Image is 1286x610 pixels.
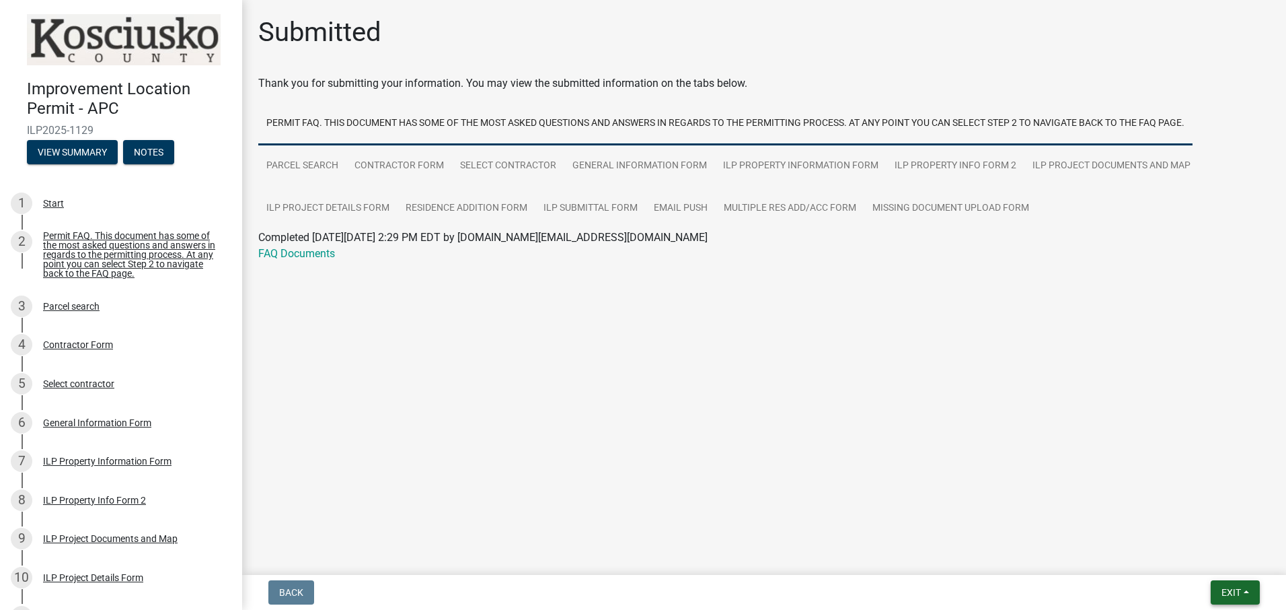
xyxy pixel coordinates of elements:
[258,145,346,188] a: Parcel search
[268,580,314,605] button: Back
[43,340,113,349] div: Contractor Form
[43,573,143,582] div: ILP Project Details Form
[279,587,303,598] span: Back
[452,145,564,188] a: Select contractor
[535,187,646,230] a: ILP Submittal Form
[11,489,32,511] div: 8
[886,145,1024,188] a: ILP Property Info Form 2
[27,147,118,158] wm-modal-confirm: Summary
[43,456,172,466] div: ILP Property Information Form
[27,140,118,164] button: View Summary
[564,145,715,188] a: General Information Form
[258,187,398,230] a: ILP Project Details Form
[11,334,32,355] div: 4
[43,199,64,208] div: Start
[43,496,146,505] div: ILP Property Info Form 2
[258,231,708,244] span: Completed [DATE][DATE] 2:29 PM EDT by [DOMAIN_NAME][EMAIL_ADDRESS][DOMAIN_NAME]
[11,450,32,472] div: 7
[1221,587,1241,598] span: Exit
[43,534,178,543] div: ILP Project Documents and Map
[27,14,221,65] img: Kosciusko County, Indiana
[864,187,1037,230] a: Missing Document Upload Form
[715,145,886,188] a: ILP Property Information Form
[27,79,231,118] h4: Improvement Location Permit - APC
[123,147,174,158] wm-modal-confirm: Notes
[398,187,535,230] a: Residence Addition Form
[11,567,32,588] div: 10
[11,373,32,395] div: 5
[258,247,335,260] a: FAQ Documents
[43,302,100,311] div: Parcel search
[258,75,1270,92] div: Thank you for submitting your information. You may view the submitted information on the tabs below.
[27,124,215,137] span: ILP2025-1129
[646,187,716,230] a: Email Push
[1024,145,1199,188] a: ILP Project Documents and Map
[1211,580,1260,605] button: Exit
[43,379,114,388] div: Select contractor
[11,193,32,214] div: 1
[43,418,151,428] div: General Information Form
[11,528,32,549] div: 9
[346,145,452,188] a: Contractor Form
[11,231,32,252] div: 2
[11,412,32,434] div: 6
[716,187,864,230] a: Multiple Res Add/Acc Form
[11,296,32,317] div: 3
[123,140,174,164] button: Notes
[258,102,1193,145] a: Permit FAQ. This document has some of the most asked questions and answers in regards to the perm...
[258,16,381,48] h1: Submitted
[43,231,221,278] div: Permit FAQ. This document has some of the most asked questions and answers in regards to the perm...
